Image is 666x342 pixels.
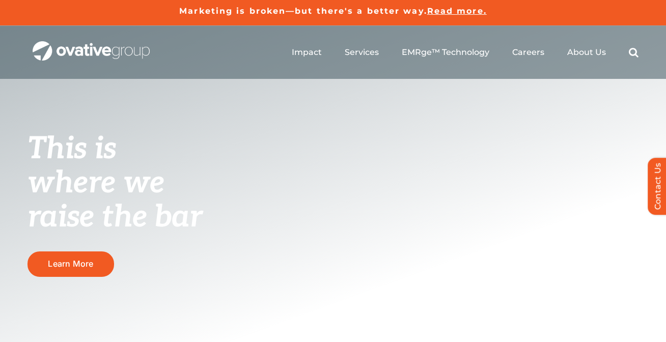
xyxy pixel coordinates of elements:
[48,259,93,269] span: Learn More
[402,47,489,58] a: EMRge™ Technology
[292,47,322,58] a: Impact
[629,47,639,58] a: Search
[33,40,150,50] a: OG_Full_horizontal_WHT
[512,47,544,58] a: Careers
[27,165,202,236] span: where we raise the bar
[179,6,427,16] a: Marketing is broken—but there's a better way.
[345,47,379,58] a: Services
[427,6,487,16] a: Read more.
[27,131,116,167] span: This is
[567,47,606,58] a: About Us
[292,36,639,69] nav: Menu
[27,251,114,276] a: Learn More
